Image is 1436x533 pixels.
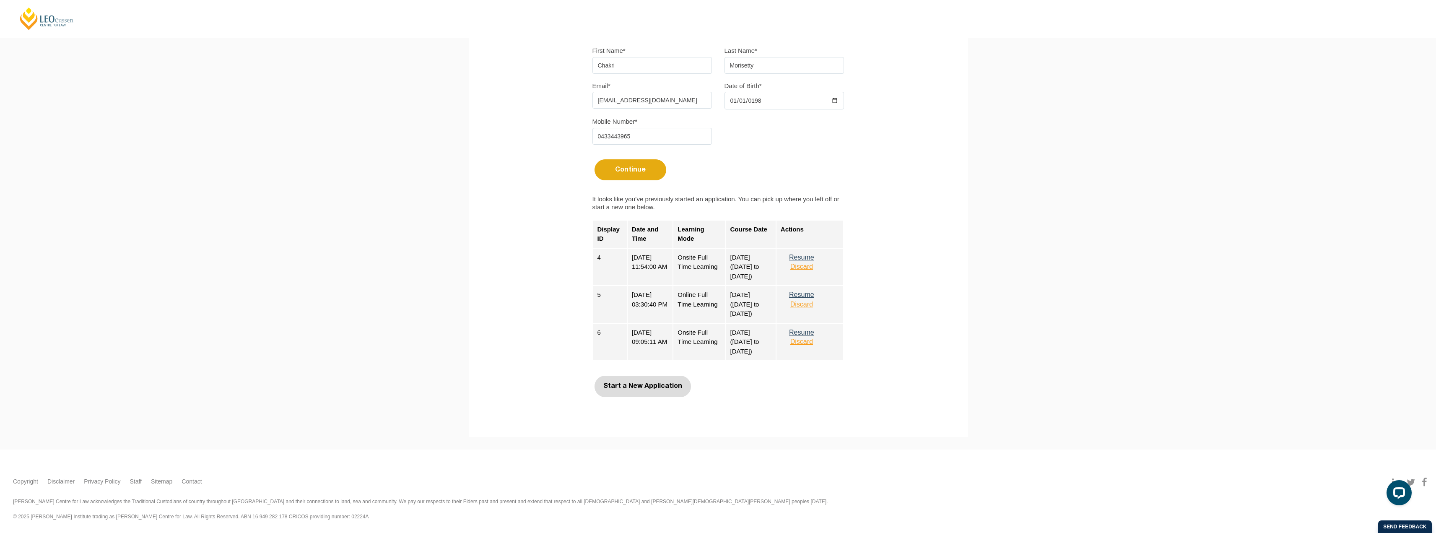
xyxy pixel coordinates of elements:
[13,498,1423,520] div: [PERSON_NAME] Centre for Law acknowledges the Traditional Custodians of country throughout [GEOGR...
[593,248,627,286] div: 4
[627,248,673,286] div: [DATE] 11:54:00 AM
[597,226,620,242] strong: Display ID
[673,323,725,361] div: Onsite Full Time Learning
[781,329,823,336] button: Resume
[13,477,38,486] a: Copyright
[593,323,627,361] div: 6
[781,226,804,233] strong: Actions
[595,376,691,397] button: Start a New Application
[130,477,142,486] a: Staff
[673,286,725,323] div: Online Full Time Learning
[781,254,823,261] button: Resume
[593,286,627,323] div: 5
[19,7,75,31] a: [PERSON_NAME] Centre for Law
[781,338,823,346] button: Discard
[724,57,844,74] input: Last name
[592,128,712,145] input: Mobile Number
[84,477,120,486] a: Privacy Policy
[726,323,776,361] div: [DATE] ([DATE] to [DATE])
[627,286,673,323] div: [DATE] 03:30:40 PM
[781,263,823,270] button: Discard
[592,57,712,74] input: First name
[726,286,776,323] div: [DATE] ([DATE] to [DATE])
[47,477,75,486] a: Disclaimer
[595,159,666,180] button: Continue
[182,477,202,486] a: Contact
[592,117,638,126] label: Mobile Number*
[1380,477,1415,512] iframe: LiveChat chat widget
[730,226,767,233] strong: Course Date
[673,248,725,286] div: Onsite Full Time Learning
[724,82,762,90] label: Date of Birth*
[627,323,673,361] div: [DATE] 09:05:11 AM
[151,477,172,486] a: Sitemap
[781,291,823,299] button: Resume
[592,92,712,109] input: Email
[592,47,626,55] label: First Name*
[632,226,658,242] strong: Date and Time
[724,47,757,55] label: Last Name*
[592,195,844,211] label: It looks like you’ve previously started an application. You can pick up where you left off or sta...
[781,301,823,308] button: Discard
[726,248,776,286] div: [DATE] ([DATE] to [DATE])
[592,82,610,90] label: Email*
[678,226,704,242] strong: Learning Mode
